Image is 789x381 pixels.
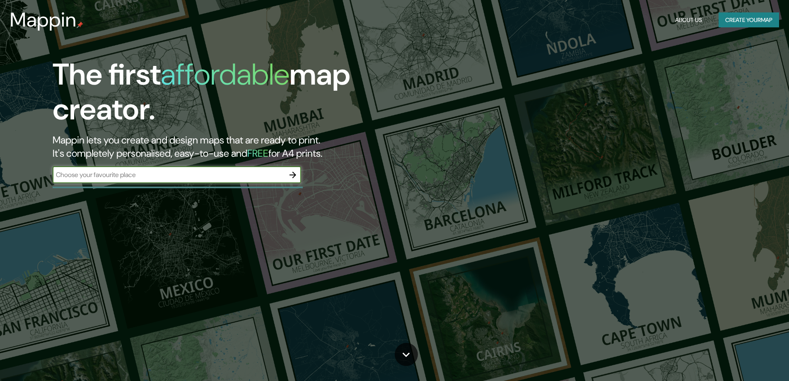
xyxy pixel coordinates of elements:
[53,133,447,160] h2: Mappin lets you create and design maps that are ready to print. It's completely personalised, eas...
[53,57,447,133] h1: The first map creator.
[719,12,779,28] button: Create yourmap
[247,147,268,160] h5: FREE
[161,55,290,94] h1: affordable
[77,22,83,28] img: mappin-pin
[53,170,285,180] input: Choose your favourite place
[10,8,77,32] h3: Mappin
[672,12,705,28] button: About Us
